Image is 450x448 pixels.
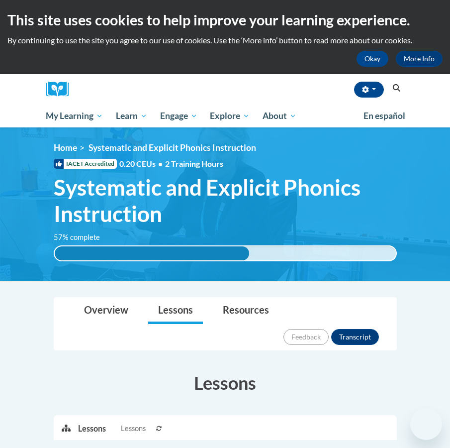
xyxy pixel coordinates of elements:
a: Overview [74,298,138,324]
p: Lessons [78,423,106,434]
a: Resources [213,298,279,324]
button: Feedback [283,329,329,345]
button: Okay [357,51,388,67]
h3: Lessons [54,370,397,395]
a: Home [54,142,77,153]
p: By continuing to use the site you agree to our use of cookies. Use the ‘More info’ button to read... [7,35,443,46]
button: Account Settings [354,82,384,98]
div: 57% complete [55,246,249,260]
iframe: Button to launch messaging window [410,408,442,440]
span: • [158,159,163,168]
a: About [256,105,303,127]
div: Main menu [39,105,412,127]
button: Transcript [331,329,379,345]
a: Explore [203,105,256,127]
a: En español [357,106,412,126]
span: Systematic and Explicit Phonics Instruction [89,142,256,153]
span: Learn [116,110,147,122]
span: About [263,110,296,122]
span: Lessons [121,423,146,434]
a: My Learning [40,105,110,127]
span: Systematic and Explicit Phonics Instruction [54,174,397,227]
label: 57% complete [54,232,111,243]
span: Engage [160,110,197,122]
span: Explore [210,110,250,122]
a: Lessons [148,298,203,324]
a: Learn [109,105,154,127]
span: IACET Accredited [54,159,117,169]
span: 2 Training Hours [165,159,223,168]
img: Logo brand [46,82,76,97]
a: Cox Campus [46,82,76,97]
span: En español [363,111,405,121]
h2: This site uses cookies to help improve your learning experience. [7,10,443,30]
span: My Learning [46,110,103,122]
button: Search [389,82,404,94]
span: 0.20 CEUs [119,158,165,169]
a: More Info [396,51,443,67]
a: Engage [154,105,204,127]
